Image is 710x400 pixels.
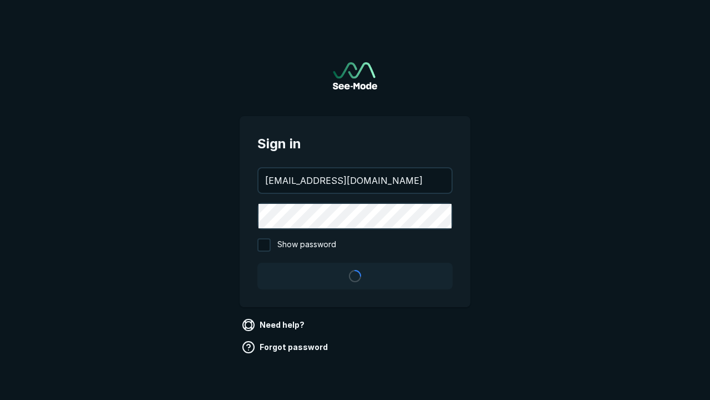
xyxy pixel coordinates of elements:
img: See-Mode Logo [333,62,377,89]
a: Go to sign in [333,62,377,89]
a: Need help? [240,316,309,334]
span: Show password [277,238,336,252]
a: Forgot password [240,338,332,356]
span: Sign in [257,134,453,154]
input: your@email.com [258,168,452,193]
